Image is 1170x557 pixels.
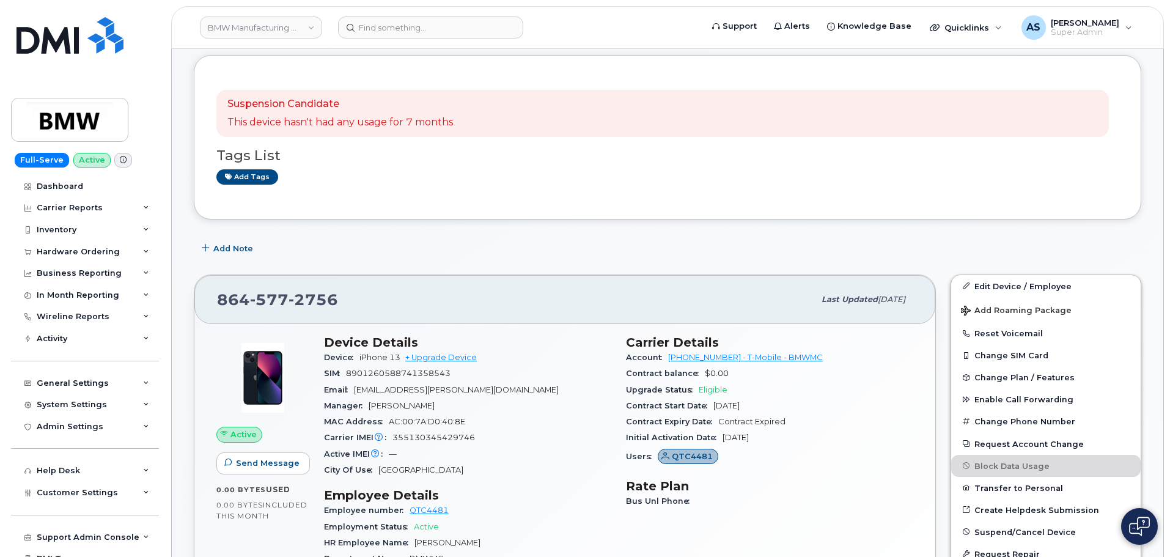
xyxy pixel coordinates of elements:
[230,429,257,440] span: Active
[765,14,819,39] a: Alerts
[389,417,465,426] span: AC:00:7A:D0:40:8E
[405,353,477,362] a: + Upgrade Device
[414,538,480,547] span: [PERSON_NAME]
[324,385,354,394] span: Email
[704,14,765,39] a: Support
[338,17,523,39] input: Find something...
[410,506,449,515] a: QTC4481
[961,306,1072,317] span: Add Roaming Package
[951,297,1141,322] button: Add Roaming Package
[250,290,289,309] span: 577
[822,295,878,304] span: Last updated
[951,521,1141,543] button: Suspend/Cancel Device
[699,385,727,394] span: Eligible
[194,238,263,260] button: Add Note
[626,417,718,426] span: Contract Expiry Date
[346,369,451,378] span: 8901260588741358543
[713,401,740,410] span: [DATE]
[951,275,1141,297] a: Edit Device / Employee
[324,488,611,503] h3: Employee Details
[951,455,1141,477] button: Block Data Usage
[324,465,378,474] span: City Of Use
[668,353,823,362] a: [PHONE_NUMBER] - T-Mobile - BMWMC
[414,522,439,531] span: Active
[626,401,713,410] span: Contract Start Date
[626,353,668,362] span: Account
[951,344,1141,366] button: Change SIM Card
[389,449,397,459] span: —
[217,290,338,309] span: 864
[324,335,611,350] h3: Device Details
[974,527,1076,536] span: Suspend/Cancel Device
[784,20,810,32] span: Alerts
[1026,20,1040,35] span: AS
[819,14,920,39] a: Knowledge Base
[359,353,400,362] span: iPhone 13
[705,369,729,378] span: $0.00
[951,322,1141,344] button: Reset Voicemail
[226,341,300,415] img: image20231002-3703462-1ig824h.jpeg
[974,395,1073,404] span: Enable Call Forwarding
[216,148,1119,163] h3: Tags List
[324,538,414,547] span: HR Employee Name
[626,496,696,506] span: Bus Unl Phone
[626,335,913,350] h3: Carrier Details
[626,433,723,442] span: Initial Activation Date
[626,479,913,493] h3: Rate Plan
[951,366,1141,388] button: Change Plan / Features
[324,522,414,531] span: Employment Status
[392,433,475,442] span: 355130345429746
[324,506,410,515] span: Employee number
[951,388,1141,410] button: Enable Call Forwarding
[723,433,749,442] span: [DATE]
[718,417,786,426] span: Contract Expired
[378,465,463,474] span: [GEOGRAPHIC_DATA]
[878,295,905,304] span: [DATE]
[974,373,1075,382] span: Change Plan / Features
[266,485,290,494] span: used
[324,353,359,362] span: Device
[951,410,1141,432] button: Change Phone Number
[227,97,453,111] p: Suspension Candidate
[1013,15,1141,40] div: Alexander Strull
[951,477,1141,499] button: Transfer to Personal
[944,23,989,32] span: Quicklinks
[626,385,699,394] span: Upgrade Status
[200,17,322,39] a: BMW Manufacturing Co LLC
[324,433,392,442] span: Carrier IMEI
[216,169,278,185] a: Add tags
[369,401,435,410] span: [PERSON_NAME]
[921,15,1010,40] div: Quicklinks
[236,457,300,469] span: Send Message
[951,499,1141,521] a: Create Helpdesk Submission
[324,417,389,426] span: MAC Address
[1129,517,1150,536] img: Open chat
[324,401,369,410] span: Manager
[1051,28,1119,37] span: Super Admin
[216,485,266,494] span: 0.00 Bytes
[626,452,658,461] span: Users
[837,20,911,32] span: Knowledge Base
[723,20,757,32] span: Support
[213,243,253,254] span: Add Note
[216,452,310,474] button: Send Message
[216,501,263,509] span: 0.00 Bytes
[227,116,453,130] p: This device hasn't had any usage for 7 months
[1051,18,1119,28] span: [PERSON_NAME]
[324,449,389,459] span: Active IMEI
[354,385,559,394] span: [EMAIL_ADDRESS][PERSON_NAME][DOMAIN_NAME]
[289,290,338,309] span: 2756
[324,369,346,378] span: SIM
[626,369,705,378] span: Contract balance
[658,452,718,461] a: QTC4481
[672,451,713,462] span: QTC4481
[951,433,1141,455] button: Request Account Change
